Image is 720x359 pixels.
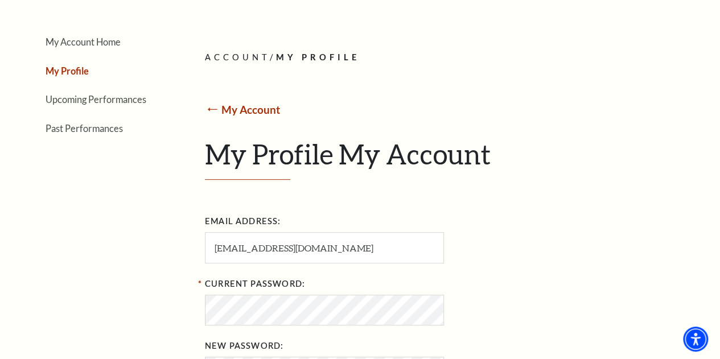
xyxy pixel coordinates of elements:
span: MY PROFILE [276,52,360,62]
a: My Account Home [46,36,121,47]
a: Upcoming Performances [46,94,146,105]
div: Accessibility Menu [683,327,708,352]
a: My Profile [46,65,89,76]
label: Current Password: [205,277,305,291]
span: ACCOUNT [205,52,270,62]
a: My Account [221,103,280,116]
input: Email Address: [205,232,444,263]
label: Email Address: [205,214,281,229]
p: / [205,51,700,65]
a: Past Performances [46,123,123,134]
mark: ⭠ [205,102,220,118]
label: New Password: [205,339,283,353]
h1: My Profile My Account [205,138,700,180]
